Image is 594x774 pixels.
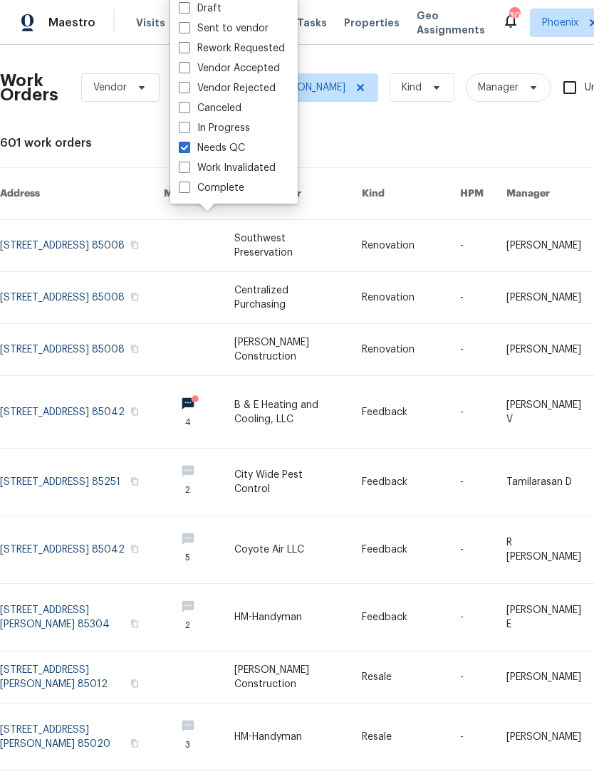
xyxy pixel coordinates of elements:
[128,291,141,303] button: Copy Address
[449,324,495,376] td: -
[350,168,449,220] th: Kind
[179,161,276,175] label: Work Invalidated
[128,475,141,488] button: Copy Address
[179,121,250,135] label: In Progress
[350,324,449,376] td: Renovation
[223,376,350,449] td: B & E Heating and Cooling, LLC
[449,704,495,771] td: -
[128,543,141,555] button: Copy Address
[449,584,495,652] td: -
[179,1,222,16] label: Draft
[449,376,495,449] td: -
[350,704,449,771] td: Resale
[179,61,280,75] label: Vendor Accepted
[449,272,495,324] td: -
[402,80,422,95] span: Kind
[350,272,449,324] td: Renovation
[350,652,449,704] td: Resale
[93,80,127,95] span: Vendor
[449,168,495,220] th: HPM
[350,449,449,516] td: Feedback
[128,405,141,418] button: Copy Address
[542,16,578,30] span: Phoenix
[136,16,165,30] span: Visits
[271,80,345,95] span: [PERSON_NAME]
[417,9,485,37] span: Geo Assignments
[449,220,495,272] td: -
[152,168,223,220] th: Messages
[223,272,350,324] td: Centralized Purchasing
[350,516,449,584] td: Feedback
[179,181,244,195] label: Complete
[223,516,350,584] td: Coyote Air LLC
[344,16,400,30] span: Properties
[223,584,350,652] td: HM-Handyman
[350,584,449,652] td: Feedback
[179,41,285,56] label: Rework Requested
[223,704,350,771] td: HM-Handyman
[128,617,141,630] button: Copy Address
[128,239,141,251] button: Copy Address
[179,81,276,95] label: Vendor Rejected
[223,220,350,272] td: Southwest Preservation
[350,376,449,449] td: Feedback
[128,677,141,690] button: Copy Address
[179,101,241,115] label: Canceled
[223,652,350,704] td: [PERSON_NAME] Construction
[350,220,449,272] td: Renovation
[223,324,350,376] td: [PERSON_NAME] Construction
[48,16,95,30] span: Maestro
[449,652,495,704] td: -
[179,141,245,155] label: Needs QC
[449,449,495,516] td: -
[509,9,519,23] div: 30
[223,449,350,516] td: City Wide Pest Control
[128,342,141,355] button: Copy Address
[179,21,269,36] label: Sent to vendor
[128,737,141,750] button: Copy Address
[297,18,327,28] span: Tasks
[478,80,519,95] span: Manager
[449,516,495,584] td: -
